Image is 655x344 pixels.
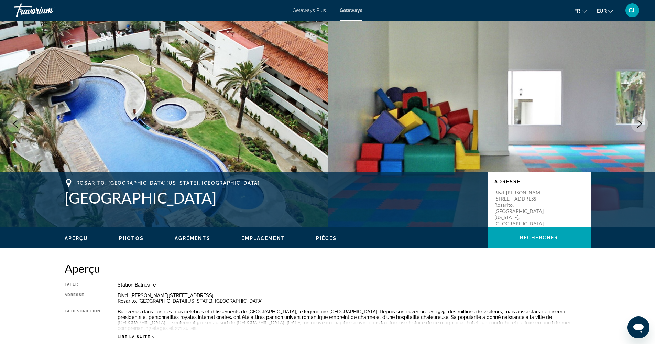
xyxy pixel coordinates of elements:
[494,190,549,227] p: Blvd. [PERSON_NAME][STREET_ADDRESS] Rosarito, [GEOGRAPHIC_DATA][US_STATE], [GEOGRAPHIC_DATA]
[65,236,88,241] span: Aperçu
[631,115,648,132] button: Next image
[241,235,285,241] button: Emplacement
[65,189,481,207] h1: [GEOGRAPHIC_DATA]
[65,261,591,275] h2: Aperçu
[488,227,591,248] button: Rechercher
[65,293,100,304] div: Adresse
[597,6,613,16] button: Change currency
[597,8,607,14] span: EUR
[316,235,337,241] button: Pièces
[627,316,649,338] iframe: Bouton de lancement de la fenêtre de messagerie
[175,236,210,241] span: Agréments
[316,236,337,241] span: Pièces
[76,180,260,186] span: Rosarito, [GEOGRAPHIC_DATA][US_STATE], [GEOGRAPHIC_DATA]
[623,3,641,18] button: User Menu
[7,115,24,132] button: Previous image
[574,6,587,16] button: Change language
[14,1,83,19] a: Travorium
[629,7,636,14] span: CL
[118,335,150,339] span: Lire la suite
[574,8,580,14] span: fr
[175,235,210,241] button: Agréments
[119,235,144,241] button: Photos
[520,235,558,240] span: Rechercher
[241,236,285,241] span: Emplacement
[65,235,88,241] button: Aperçu
[65,309,100,331] div: La description
[119,236,144,241] span: Photos
[118,309,591,331] div: Bienvenus dans l'un des plus célèbres établissements de [GEOGRAPHIC_DATA], le légendaire [GEOGRAP...
[340,8,362,13] a: Getaways
[65,282,100,288] div: Taper
[293,8,326,13] a: Getaways Plus
[118,293,591,304] div: Blvd. [PERSON_NAME][STREET_ADDRESS] Rosarito, [GEOGRAPHIC_DATA][US_STATE], [GEOGRAPHIC_DATA]
[494,179,584,184] p: Adresse
[118,334,156,340] button: Lire la suite
[118,282,591,288] div: Station balnéaire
